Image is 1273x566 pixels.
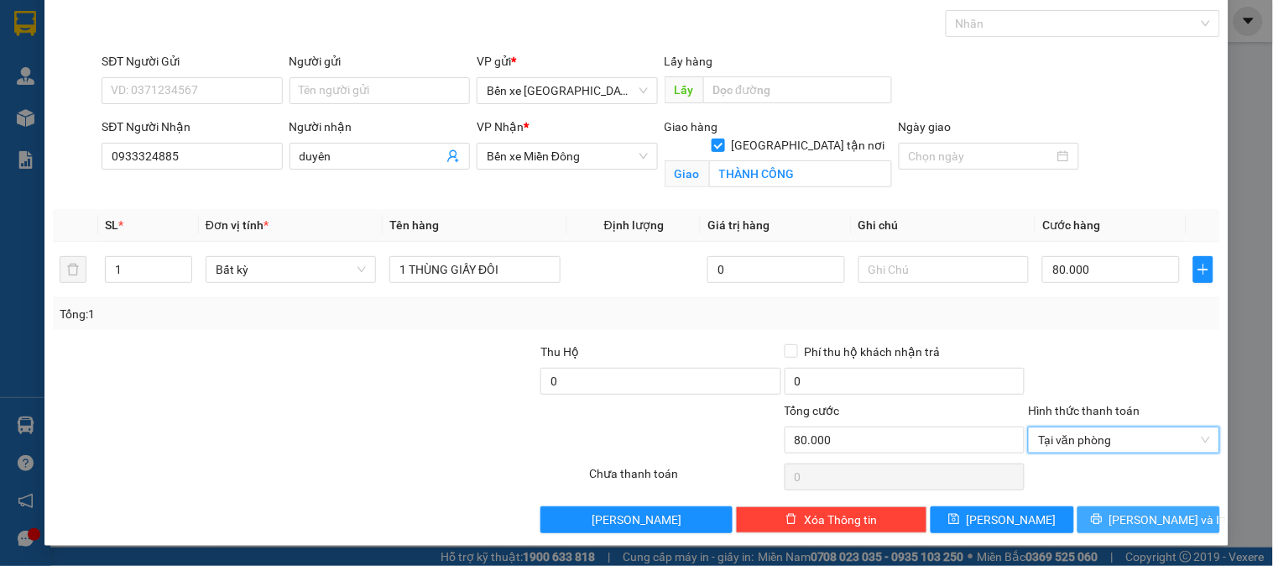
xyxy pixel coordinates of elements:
input: Ngày giao [909,147,1054,165]
button: printer[PERSON_NAME] và In [1077,506,1220,533]
span: Giao [665,160,709,187]
span: SL [105,218,118,232]
span: Tổng cước [785,404,840,417]
span: [PERSON_NAME] và In [1109,511,1227,529]
span: Tại văn phòng [1038,427,1209,453]
span: Bất kỳ [216,257,366,282]
span: Cước hàng [1042,218,1100,232]
input: Ghi Chú [858,256,1029,283]
span: [PERSON_NAME] [967,511,1056,529]
input: VD: Bàn, Ghế [389,256,560,283]
span: Xóa Thông tin [804,511,877,529]
input: 0 [707,256,845,283]
span: Định lượng [604,218,664,232]
input: Dọc đường [703,76,892,103]
th: Ghi chú [852,209,1036,242]
span: Bến xe Miền Đông [487,144,647,169]
button: plus [1193,256,1213,283]
span: Giao hàng [665,120,718,134]
span: delete [785,513,797,527]
div: VP gửi [477,52,657,71]
span: Phí thu hộ khách nhận trả [798,343,947,361]
span: VP Nhận [477,120,524,134]
span: Bến xe Quảng Ngãi [487,78,647,103]
span: Đơn vị tính [206,218,269,232]
span: [PERSON_NAME] [592,511,681,529]
span: Tên hàng [389,218,439,232]
div: Chưa thanh toán [587,464,782,494]
span: printer [1091,513,1103,527]
input: Giao tận nơi [709,160,892,187]
label: Ngày giao [899,120,952,134]
div: Người gửi [290,52,470,71]
div: Người nhận [290,118,470,136]
button: [PERSON_NAME] [540,506,732,533]
span: Lấy [665,76,703,103]
span: [GEOGRAPHIC_DATA] tận nơi [725,136,892,155]
button: delete [60,256,86,283]
div: SĐT Người Nhận [102,118,282,136]
div: Tổng: 1 [60,305,493,323]
span: plus [1194,263,1213,276]
button: deleteXóa Thông tin [736,506,927,533]
label: Hình thức thanh toán [1028,404,1140,417]
div: SĐT Người Gửi [102,52,282,71]
span: save [948,513,960,527]
button: save[PERSON_NAME] [931,506,1073,533]
span: Lấy hàng [665,55,713,68]
span: user-add [446,149,460,163]
span: Thu Hộ [540,345,579,359]
span: Giá trị hàng [707,218,770,232]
